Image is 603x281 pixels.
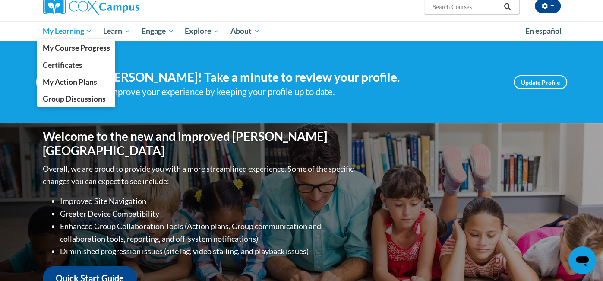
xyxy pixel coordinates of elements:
[230,26,260,36] span: About
[37,21,98,41] a: My Learning
[42,94,105,103] span: Group Discussions
[142,26,174,36] span: Engage
[42,43,110,52] span: My Course Progress
[43,129,356,158] h1: Welcome to the new and improved [PERSON_NAME][GEOGRAPHIC_DATA]
[88,70,501,85] h4: Hi [PERSON_NAME]! Take a minute to review your profile.
[432,2,501,12] input: Search Courses
[136,21,180,41] a: Engage
[36,63,75,102] img: Profile Image
[37,73,116,90] a: My Action Plans
[42,77,97,86] span: My Action Plans
[88,85,501,99] div: Help improve your experience by keeping your profile up to date.
[60,195,356,208] li: Improved Site Navigation
[225,21,265,41] a: About
[37,39,116,56] a: My Course Progress
[42,26,92,36] span: My Learning
[60,220,356,245] li: Enhanced Group Collaboration Tools (Action plans, Group communication and collaboration tools, re...
[30,21,574,41] div: Main menu
[185,26,219,36] span: Explore
[568,246,596,274] iframe: Button to launch messaging window
[179,21,225,41] a: Explore
[42,61,82,70] span: Certificates
[37,57,116,73] a: Certificates
[37,90,116,107] a: Group Discussions
[98,21,136,41] a: Learn
[514,75,567,89] a: Update Profile
[520,22,567,40] a: En español
[43,163,356,188] p: Overall, we are proud to provide you with a more streamlined experience. Some of the specific cha...
[60,245,356,258] li: Diminished progression issues (site lag, video stalling, and playback issues)
[501,2,514,12] button: Search
[60,208,356,220] li: Greater Device Compatibility
[103,26,130,36] span: Learn
[525,26,562,35] span: En español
